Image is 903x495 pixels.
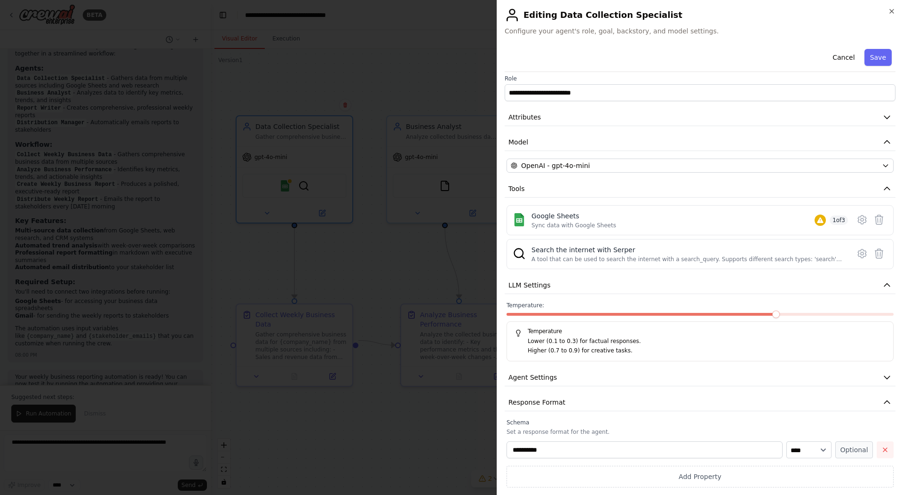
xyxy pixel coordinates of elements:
[877,441,894,458] button: Delete property_1
[505,26,895,36] span: Configure your agent's role, goal, backstory, and model settings.
[505,75,895,82] label: Role
[513,247,526,260] img: SerperDevTool
[864,49,892,66] button: Save
[513,213,526,226] img: Google Sheets
[871,245,887,262] button: Delete tool
[528,346,886,356] p: Higher (0.7 to 0.9) for creative tasks.
[507,302,544,309] span: Temperature:
[827,49,860,66] button: Cancel
[505,180,895,198] button: Tools
[508,137,528,147] span: Model
[854,245,871,262] button: Configure tool
[508,184,525,193] span: Tools
[507,159,894,173] button: OpenAI - gpt-4o-mini
[528,337,886,346] p: Lower (0.1 to 0.3) for factual responses.
[830,216,848,225] span: 1 of 3
[505,8,895,23] h2: Editing Data Collection Specialist
[507,428,894,436] p: Set a response format for the agent.
[508,373,557,382] span: Agent Settings
[505,109,895,126] button: Attributes
[531,211,616,221] div: Google Sheets
[505,277,895,294] button: LLM Settings
[515,327,886,335] h5: Temperature
[505,134,895,151] button: Model
[505,369,895,386] button: Agent Settings
[531,222,616,229] div: Sync data with Google Sheets
[508,280,551,290] span: LLM Settings
[505,394,895,411] button: Response Format
[871,211,887,228] button: Delete tool
[507,466,894,487] button: Add Property
[521,161,590,170] span: OpenAI - gpt-4o-mini
[508,398,565,407] span: Response Format
[854,211,871,228] button: Configure tool
[531,255,844,263] div: A tool that can be used to search the internet with a search_query. Supports different search typ...
[835,441,873,458] button: Optional
[531,245,844,255] div: Search the internet with Serper
[507,419,894,426] label: Schema
[508,112,541,122] span: Attributes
